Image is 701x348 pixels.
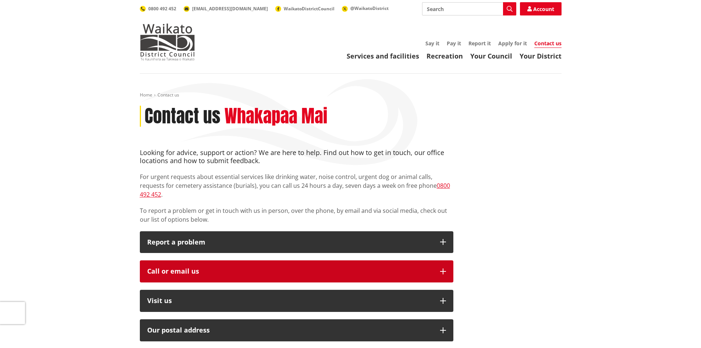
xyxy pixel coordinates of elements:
[422,2,516,15] input: Search input
[426,52,463,60] a: Recreation
[140,172,453,199] p: For urgent requests about essential services like drinking water, noise control, urgent dog or an...
[520,2,562,15] a: Account
[468,40,491,47] a: Report it
[447,40,461,47] a: Pay it
[284,6,334,12] span: WaikatoDistrictCouncil
[534,40,562,48] a: Contact us
[140,319,453,341] button: Our postal address
[342,5,389,11] a: @WaikatoDistrict
[498,40,527,47] a: Apply for it
[140,206,453,224] p: To report a problem or get in touch with us in person, over the phone, by email and via social me...
[140,6,176,12] a: 0800 492 452
[140,149,453,165] h4: Looking for advice, support or action? We are here to help. Find out how to get in touch, our off...
[192,6,268,12] span: [EMAIL_ADDRESS][DOMAIN_NAME]
[347,52,419,60] a: Services and facilities
[425,40,439,47] a: Say it
[224,106,328,127] h2: Whakapaa Mai
[140,182,450,198] a: 0800 492 452
[140,24,195,60] img: Waikato District Council - Te Kaunihera aa Takiwaa o Waikato
[470,52,512,60] a: Your Council
[140,260,453,282] button: Call or email us
[148,6,176,12] span: 0800 492 452
[140,92,152,98] a: Home
[147,297,433,305] p: Visit us
[667,317,694,344] iframe: Messenger Launcher
[140,92,562,98] nav: breadcrumb
[157,92,179,98] span: Contact us
[147,268,433,275] div: Call or email us
[140,231,453,253] button: Report a problem
[350,5,389,11] span: @WaikatoDistrict
[520,52,562,60] a: Your District
[184,6,268,12] a: [EMAIL_ADDRESS][DOMAIN_NAME]
[147,239,433,246] p: Report a problem
[275,6,334,12] a: WaikatoDistrictCouncil
[145,106,220,127] h1: Contact us
[140,290,453,312] button: Visit us
[147,327,433,334] h2: Our postal address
